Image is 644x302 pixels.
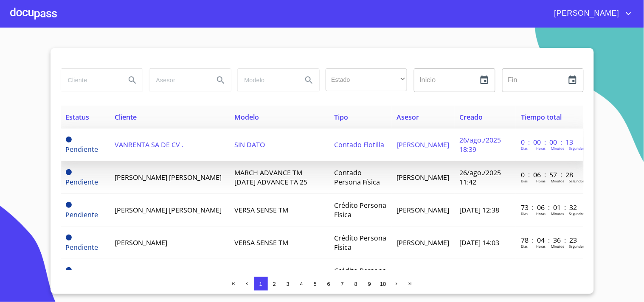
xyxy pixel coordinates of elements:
span: 7 [341,281,344,287]
p: Minutos [551,146,564,151]
div: ​ [326,68,407,91]
span: 5 [314,281,317,287]
span: 2 [273,281,276,287]
span: Contado Flotilla [334,140,384,149]
p: Dias [521,244,528,249]
span: [PERSON_NAME] [397,205,450,215]
p: Horas [536,244,546,249]
p: Dias [521,179,528,183]
p: Segundos [569,179,585,183]
span: Pendiente [66,169,72,175]
span: 10 [380,281,386,287]
p: Minutos [551,179,564,183]
p: Minutos [551,244,564,249]
span: Estatus [66,112,90,122]
span: VANRENTA SA DE CV . [115,140,184,149]
button: 10 [377,277,390,291]
span: [DATE] 12:38 [460,205,500,215]
p: 73 : 06 : 01 : 32 [521,203,578,212]
span: Tiempo total [521,112,562,122]
span: Contado Persona Física [334,168,380,187]
span: MARCH ADVANCE TM [DATE] ADVANCE TA 25 [234,168,307,187]
span: [PERSON_NAME] [397,173,450,182]
button: 6 [322,277,336,291]
p: Horas [536,211,546,216]
input: search [238,69,295,92]
span: 4 [300,281,303,287]
span: SIN DATO [234,140,265,149]
p: Horas [536,146,546,151]
span: Tipo [334,112,348,122]
span: Pendiente [66,137,72,143]
p: 78 : 04 : 36 : 23 [521,235,578,245]
span: Asesor [397,112,419,122]
button: 1 [254,277,268,291]
span: Crédito Persona Física [334,266,386,285]
span: Cliente [115,112,137,122]
span: [PERSON_NAME] [PERSON_NAME] [115,205,222,215]
button: Search [211,70,231,90]
span: Modelo [234,112,259,122]
span: Pendiente [66,145,98,154]
span: Creado [460,112,483,122]
p: Segundos [569,146,585,151]
span: Pendiente [66,267,72,273]
span: VERSA SENSE TM [234,205,288,215]
p: 0 : 00 : 00 : 13 [521,137,578,147]
span: VERSA SENSE TM [234,238,288,247]
button: Search [122,70,143,90]
span: Crédito Persona Física [334,201,386,219]
button: Search [299,70,319,90]
button: 7 [336,277,349,291]
p: Dias [521,211,528,216]
button: 3 [281,277,295,291]
button: 5 [309,277,322,291]
span: 3 [287,281,290,287]
span: 6 [327,281,330,287]
button: 8 [349,277,363,291]
button: 4 [295,277,309,291]
span: [PERSON_NAME] [115,238,168,247]
p: Segundos [569,211,585,216]
span: Crédito Persona Física [334,233,386,252]
span: 26/ago./2025 11:42 [460,168,501,187]
input: search [61,69,119,92]
span: Pendiente [66,243,98,252]
span: [PERSON_NAME] [PERSON_NAME] [115,173,222,182]
span: Pendiente [66,202,72,208]
p: Horas [536,179,546,183]
span: [PERSON_NAME] [548,7,624,20]
button: 2 [268,277,281,291]
input: search [149,69,207,92]
span: Pendiente [66,235,72,240]
span: 8 [354,281,357,287]
p: Segundos [569,244,585,249]
span: Pendiente [66,210,98,219]
span: Pendiente [66,177,98,187]
span: 9 [368,281,371,287]
span: 26/ago./2025 18:39 [460,135,501,154]
button: account of current user [548,7,634,20]
p: 0 : 06 : 57 : 28 [521,170,578,179]
button: 9 [363,277,377,291]
span: [PERSON_NAME] [397,140,450,149]
span: [DATE] 14:03 [460,238,500,247]
p: 89 : 22 : 06 : 16 [521,268,578,277]
p: Dias [521,146,528,151]
span: 1 [259,281,262,287]
p: Minutos [551,211,564,216]
span: [PERSON_NAME] [397,238,450,247]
